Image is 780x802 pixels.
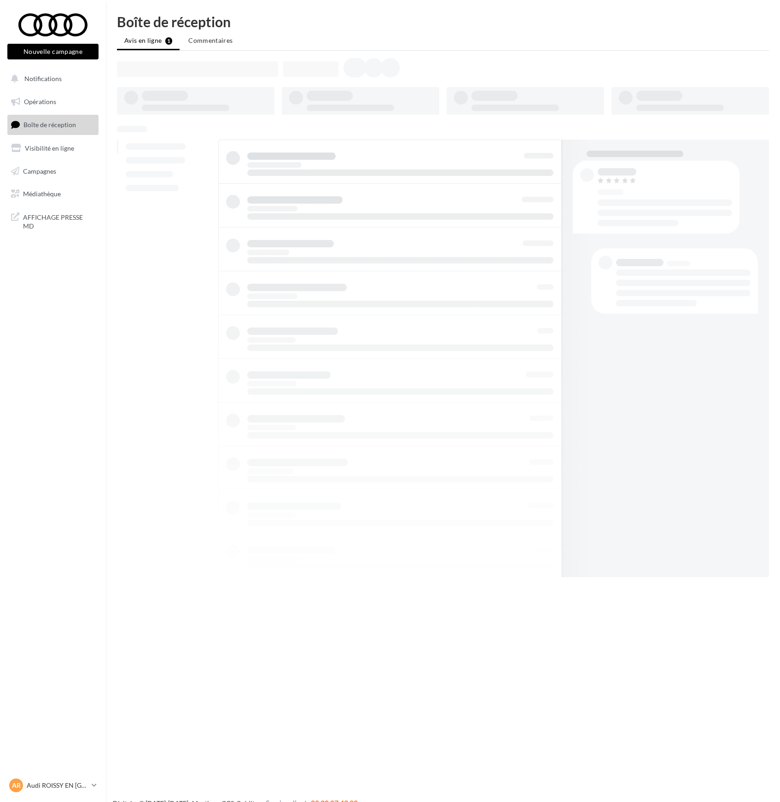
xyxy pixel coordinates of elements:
[27,781,88,790] p: Audi ROISSY EN [GEOGRAPHIC_DATA]
[24,75,62,82] span: Notifications
[117,15,769,29] div: Boîte de réception
[23,167,56,175] span: Campagnes
[6,184,100,204] a: Médiathèque
[6,139,100,158] a: Visibilité en ligne
[25,144,74,152] span: Visibilité en ligne
[6,69,97,88] button: Notifications
[12,781,21,790] span: AR
[23,121,76,129] span: Boîte de réception
[6,162,100,181] a: Campagnes
[7,44,99,59] button: Nouvelle campagne
[6,207,100,234] a: AFFICHAGE PRESSE MD
[6,115,100,135] a: Boîte de réception
[6,92,100,111] a: Opérations
[188,36,233,44] span: Commentaires
[7,777,99,794] a: AR Audi ROISSY EN [GEOGRAPHIC_DATA]
[23,211,95,231] span: AFFICHAGE PRESSE MD
[24,98,56,105] span: Opérations
[23,190,61,198] span: Médiathèque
